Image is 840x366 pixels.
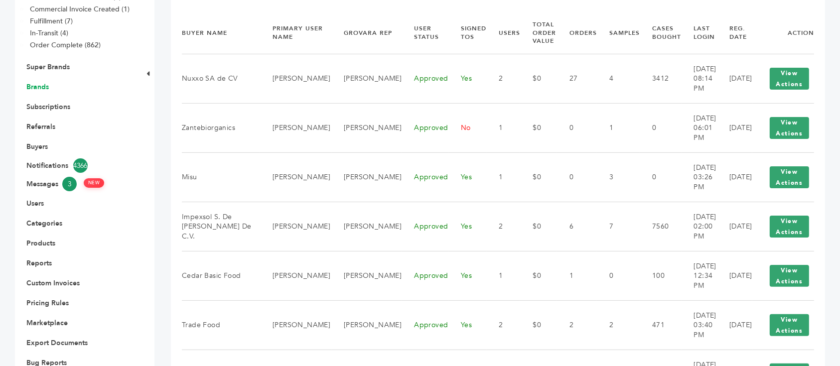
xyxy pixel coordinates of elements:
a: Subscriptions [26,102,70,112]
th: User Status [402,12,448,54]
button: View Actions [770,314,809,336]
span: NEW [84,178,104,188]
a: Messages3 NEW [26,177,128,191]
td: 0 [597,251,640,301]
td: $0 [520,301,557,350]
td: [DATE] 12:34 PM [682,251,717,301]
td: $0 [520,54,557,104]
th: Buyer Name [182,12,260,54]
a: Categories [26,219,62,228]
td: Yes [448,202,486,251]
td: [DATE] [717,251,752,301]
td: 1 [486,153,520,202]
td: [DATE] 03:40 PM [682,301,717,350]
td: Approved [402,153,448,202]
td: No [448,104,486,153]
td: [DATE] 06:01 PM [682,104,717,153]
button: View Actions [770,265,809,287]
td: 4 [597,54,640,104]
td: Yes [448,251,486,301]
td: 7 [597,202,640,251]
td: 7560 [640,202,682,251]
th: Orders [557,12,597,54]
a: Commercial Invoice Created (1) [30,4,130,14]
button: View Actions [770,166,809,188]
td: [DATE] [717,104,752,153]
td: Misu [182,153,260,202]
a: Fulfillment (7) [30,16,73,26]
td: Trade Food [182,301,260,350]
td: 471 [640,301,682,350]
a: Marketplace [26,318,68,328]
th: Grovara Rep [331,12,402,54]
td: [PERSON_NAME] [331,104,402,153]
td: $0 [520,153,557,202]
td: $0 [520,202,557,251]
td: $0 [520,104,557,153]
th: Total Order Value [520,12,557,54]
td: Zantebiorganics [182,104,260,153]
th: Action [752,12,814,54]
a: Order Complete (862) [30,40,101,50]
td: Yes [448,153,486,202]
a: Pricing Rules [26,298,69,308]
a: Products [26,239,55,248]
td: [PERSON_NAME] [331,251,402,301]
th: Samples [597,12,640,54]
td: Approved [402,301,448,350]
td: 2 [486,202,520,251]
td: Nuxxo SA de CV [182,54,260,104]
td: 6 [557,202,597,251]
button: View Actions [770,117,809,139]
td: [PERSON_NAME] [260,202,331,251]
td: Cedar Basic Food [182,251,260,301]
a: Custom Invoices [26,278,80,288]
td: Approved [402,202,448,251]
td: 1 [597,104,640,153]
td: 1 [557,251,597,301]
td: 0 [557,104,597,153]
td: 1 [486,251,520,301]
a: Buyers [26,142,48,151]
td: Yes [448,301,486,350]
td: [PERSON_NAME] [331,301,402,350]
td: [DATE] [717,153,752,202]
td: [PERSON_NAME] [260,54,331,104]
a: Referrals [26,122,55,131]
td: 2 [486,301,520,350]
td: [DATE] [717,54,752,104]
td: 27 [557,54,597,104]
td: Approved [402,251,448,301]
td: 1 [486,104,520,153]
td: Impexsol S. De [PERSON_NAME] De C.V. [182,202,260,251]
td: [PERSON_NAME] [331,202,402,251]
td: [PERSON_NAME] [260,301,331,350]
button: View Actions [770,216,809,238]
td: [PERSON_NAME] [260,153,331,202]
td: [DATE] [717,301,752,350]
a: Users [26,199,44,208]
a: Reports [26,258,52,268]
td: [PERSON_NAME] [260,251,331,301]
a: Notifications4366 [26,158,128,173]
td: 3412 [640,54,682,104]
th: Cases Bought [640,12,682,54]
td: [DATE] 02:00 PM [682,202,717,251]
td: Yes [448,54,486,104]
td: [PERSON_NAME] [331,54,402,104]
td: $0 [520,251,557,301]
td: Approved [402,104,448,153]
td: [DATE] [717,202,752,251]
td: 2 [557,301,597,350]
td: [PERSON_NAME] [260,104,331,153]
td: [PERSON_NAME] [331,153,402,202]
a: Super Brands [26,62,70,72]
td: 3 [597,153,640,202]
th: Users [486,12,520,54]
th: Signed TOS [448,12,486,54]
th: Reg. Date [717,12,752,54]
button: View Actions [770,68,809,90]
td: Approved [402,54,448,104]
td: 0 [640,104,682,153]
td: 2 [597,301,640,350]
